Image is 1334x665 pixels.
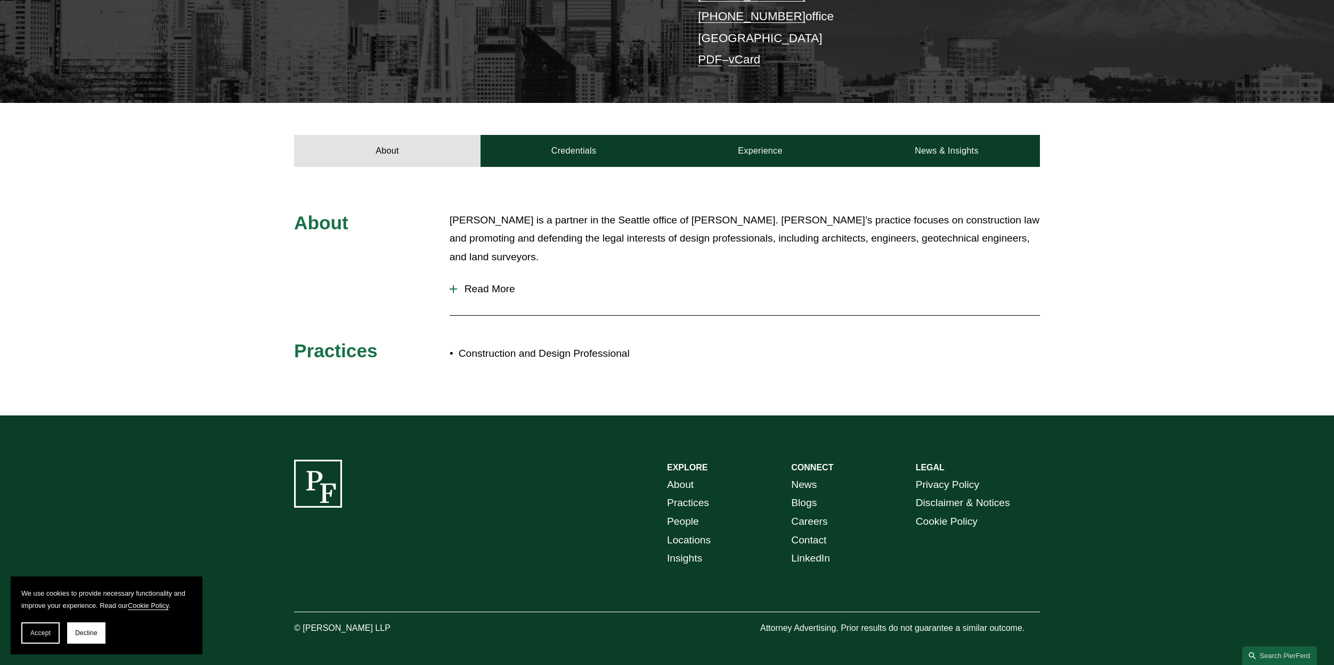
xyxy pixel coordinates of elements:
[459,344,667,363] p: Construction and Design Professional
[667,476,694,494] a: About
[128,602,169,610] a: Cookie Policy
[698,10,806,23] a: [PHONE_NUMBER]
[791,494,817,512] a: Blogs
[667,463,707,472] strong: EXPLORE
[450,275,1040,303] button: Read More
[791,549,830,568] a: LinkedIn
[667,512,699,531] a: People
[481,135,667,167] a: Credentials
[450,211,1040,267] p: [PERSON_NAME] is a partner in the Seattle office of [PERSON_NAME]. [PERSON_NAME]’s practice focus...
[760,621,1040,636] p: Attorney Advertising. Prior results do not guarantee a similar outcome.
[457,283,1040,295] span: Read More
[21,622,60,644] button: Accept
[667,549,702,568] a: Insights
[729,53,761,66] a: vCard
[11,576,202,654] section: Cookie banner
[294,135,481,167] a: About
[294,340,378,361] span: Practices
[791,512,827,531] a: Careers
[75,629,97,637] span: Decline
[698,53,722,66] a: PDF
[294,621,450,636] p: © [PERSON_NAME] LLP
[1242,646,1317,665] a: Search this site
[853,135,1040,167] a: News & Insights
[67,622,105,644] button: Decline
[791,531,826,550] a: Contact
[791,476,817,494] a: News
[667,494,709,512] a: Practices
[916,512,978,531] a: Cookie Policy
[916,494,1010,512] a: Disclaimer & Notices
[916,463,945,472] strong: LEGAL
[30,629,51,637] span: Accept
[294,212,348,233] span: About
[916,476,979,494] a: Privacy Policy
[667,135,853,167] a: Experience
[791,463,833,472] strong: CONNECT
[21,587,192,612] p: We use cookies to provide necessary functionality and improve your experience. Read our .
[667,531,711,550] a: Locations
